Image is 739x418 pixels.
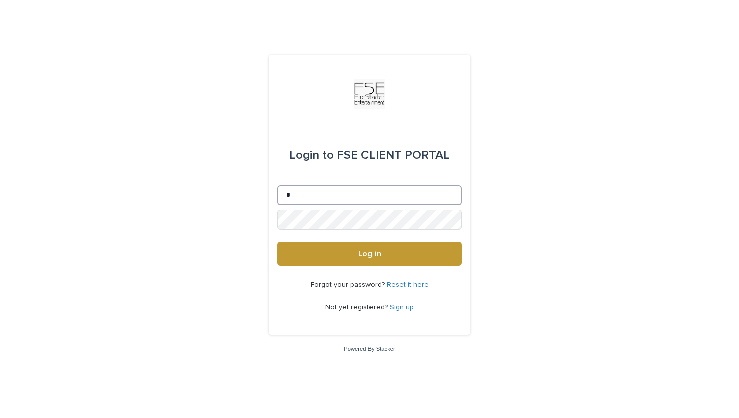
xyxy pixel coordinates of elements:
a: Sign up [390,304,414,311]
span: Login to [289,149,334,161]
div: FSE CLIENT PORTAL [289,141,450,169]
span: Forgot your password? [311,281,387,288]
span: Log in [358,250,381,258]
a: Reset it here [387,281,429,288]
button: Log in [277,242,462,266]
span: Not yet registered? [325,304,390,311]
a: Powered By Stacker [344,346,395,352]
img: Km9EesSdRbS9ajqhBzyo [354,79,385,109]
